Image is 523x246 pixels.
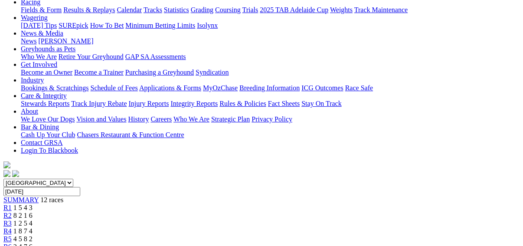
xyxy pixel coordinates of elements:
[203,84,238,92] a: MyOzChase
[13,235,33,243] span: 4 5 8 2
[219,100,266,107] a: Rules & Policies
[59,22,88,29] a: SUREpick
[239,84,300,92] a: Breeding Information
[301,84,343,92] a: ICG Outcomes
[354,6,408,13] a: Track Maintenance
[71,100,127,107] a: Track Injury Rebate
[211,115,250,123] a: Strategic Plan
[215,6,241,13] a: Coursing
[252,115,292,123] a: Privacy Policy
[144,6,162,13] a: Tracks
[125,69,194,76] a: Purchasing a Greyhound
[21,100,69,107] a: Stewards Reports
[21,147,78,154] a: Login To Blackbook
[21,115,75,123] a: We Love Our Dogs
[21,69,72,76] a: Become an Owner
[13,212,33,219] span: 8 2 1 6
[74,69,124,76] a: Become a Trainer
[164,6,189,13] a: Statistics
[3,227,12,235] a: R4
[3,220,12,227] a: R3
[40,196,63,203] span: 12 races
[3,170,10,177] img: facebook.svg
[38,37,93,45] a: [PERSON_NAME]
[13,204,33,211] span: 1 5 4 3
[21,115,520,123] div: About
[21,108,38,115] a: About
[21,45,75,52] a: Greyhounds as Pets
[3,161,10,168] img: logo-grsa-white.png
[128,115,149,123] a: History
[21,53,57,60] a: Who We Are
[21,139,62,146] a: Contact GRSA
[21,37,520,45] div: News & Media
[197,22,218,29] a: Isolynx
[345,84,373,92] a: Race Safe
[128,100,169,107] a: Injury Reports
[21,6,520,14] div: Racing
[260,6,328,13] a: 2025 TAB Adelaide Cup
[77,131,184,138] a: Chasers Restaurant & Function Centre
[21,131,75,138] a: Cash Up Your Club
[90,84,137,92] a: Schedule of Fees
[21,100,520,108] div: Care & Integrity
[21,123,59,131] a: Bar & Dining
[150,115,172,123] a: Careers
[3,196,39,203] a: SUMMARY
[268,100,300,107] a: Fact Sheets
[21,22,520,30] div: Wagering
[90,22,124,29] a: How To Bet
[21,22,57,29] a: [DATE] Tips
[117,6,142,13] a: Calendar
[21,131,520,139] div: Bar & Dining
[191,6,213,13] a: Grading
[21,37,36,45] a: News
[301,100,341,107] a: Stay On Track
[139,84,201,92] a: Applications & Forms
[59,53,124,60] a: Retire Your Greyhound
[3,212,12,219] a: R2
[196,69,229,76] a: Syndication
[21,76,44,84] a: Industry
[21,69,520,76] div: Get Involved
[330,6,353,13] a: Weights
[21,61,57,68] a: Get Involved
[21,14,48,21] a: Wagering
[21,84,88,92] a: Bookings & Scratchings
[13,227,33,235] span: 1 8 7 4
[21,84,520,92] div: Industry
[21,53,520,61] div: Greyhounds as Pets
[21,6,62,13] a: Fields & Form
[173,115,209,123] a: Who We Are
[63,6,115,13] a: Results & Replays
[3,235,12,243] a: R5
[13,220,33,227] span: 1 2 5 4
[170,100,218,107] a: Integrity Reports
[76,115,126,123] a: Vision and Values
[21,92,67,99] a: Care & Integrity
[3,187,80,196] input: Select date
[242,6,258,13] a: Trials
[125,53,186,60] a: GAP SA Assessments
[21,30,63,37] a: News & Media
[12,170,19,177] img: twitter.svg
[125,22,195,29] a: Minimum Betting Limits
[3,204,12,211] a: R1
